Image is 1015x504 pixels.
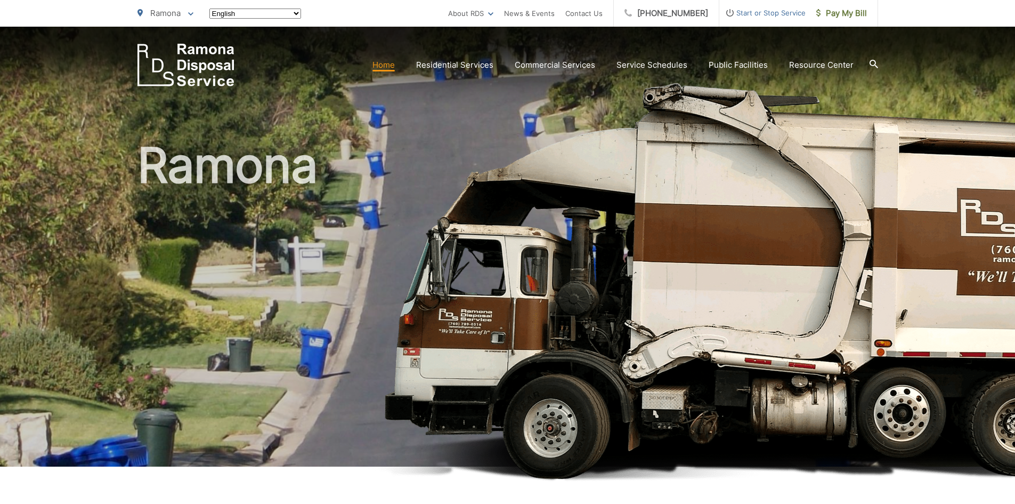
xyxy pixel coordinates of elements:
[565,7,603,20] a: Contact Us
[616,59,687,71] a: Service Schedules
[789,59,854,71] a: Resource Center
[709,59,768,71] a: Public Facilities
[448,7,493,20] a: About RDS
[137,139,878,476] h1: Ramona
[504,7,555,20] a: News & Events
[137,44,234,86] a: EDCD logo. Return to the homepage.
[416,59,493,71] a: Residential Services
[150,8,181,18] span: Ramona
[816,7,867,20] span: Pay My Bill
[372,59,395,71] a: Home
[515,59,595,71] a: Commercial Services
[209,9,301,19] select: Select a language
